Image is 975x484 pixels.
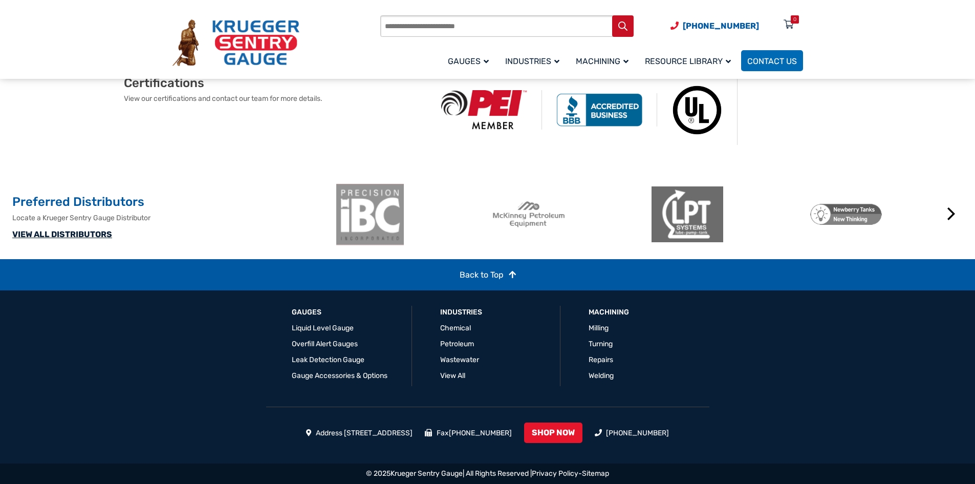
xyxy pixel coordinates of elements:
a: Milling [589,324,609,332]
a: Turning [589,340,613,348]
img: Underwriters Laboratories [657,75,738,145]
a: View All [440,371,465,380]
a: Resource Library [639,49,741,73]
p: View our certifications and contact our team for more details. [124,93,427,104]
a: Gauge Accessories & Options [292,371,387,380]
span: Contact Us [747,56,797,66]
a: Privacy Policy [532,469,578,478]
button: 2 of 2 [641,251,651,262]
a: Wastewater [440,355,479,364]
div: 0 [793,15,796,24]
span: Resource Library [645,56,731,66]
img: Krueger Sentry Gauge [172,19,299,67]
a: Industries [440,307,482,318]
a: GAUGES [292,307,321,318]
button: Next [941,204,962,224]
img: BBB [542,93,657,126]
li: Address [STREET_ADDRESS] [306,428,413,438]
span: Gauges [448,56,489,66]
img: Newberry Tanks [810,184,882,245]
a: Gauges [442,49,499,73]
a: Machining [570,49,639,73]
h2: Preferred Distributors [12,194,329,211]
img: LPT [652,184,723,245]
h2: Certifications [124,75,427,91]
span: Machining [576,56,629,66]
img: ibc-logo [334,184,406,245]
a: Phone Number (920) 434-8860 [670,19,759,32]
a: Repairs [589,355,613,364]
a: [PHONE_NUMBER] [606,429,669,437]
a: Machining [589,307,629,318]
button: 3 of 2 [656,251,666,262]
li: Fax [425,428,512,438]
a: Petroleum [440,340,474,348]
a: Liquid Level Gauge [292,324,354,332]
a: Leak Detection Gauge [292,355,364,364]
a: Overfill Alert Gauges [292,340,358,348]
a: Sitemap [582,469,609,478]
img: PEI Member [427,90,542,130]
a: SHOP NOW [524,423,582,443]
a: Industries [499,49,570,73]
img: McKinney Petroleum Equipment [493,184,565,245]
a: VIEW ALL DISTRIBUTORS [12,229,112,239]
span: [PHONE_NUMBER] [683,21,759,31]
span: Industries [505,56,559,66]
a: Chemical [440,324,471,332]
p: Locate a Krueger Sentry Gauge Distributor [12,213,329,223]
a: Krueger Sentry Gauge [391,469,463,478]
a: Welding [589,371,614,380]
a: Contact Us [741,50,803,71]
button: 1 of 2 [625,251,636,262]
